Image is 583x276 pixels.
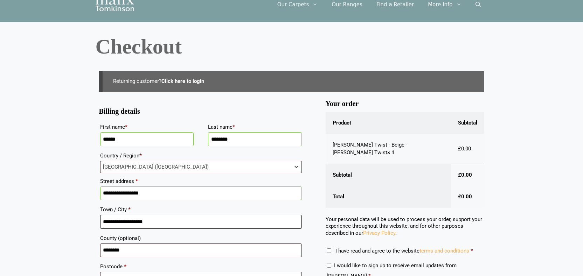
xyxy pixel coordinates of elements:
span: I have read and agree to the website [335,248,469,254]
span: £ [458,193,461,200]
h1: Checkout [96,36,488,57]
th: Total [326,186,451,208]
h3: Billing details [99,110,303,113]
span: (optional) [118,235,141,241]
strong: × 1 [387,149,395,156]
span: United Kingdom (UK) [100,161,301,173]
th: Subtotal [451,112,484,134]
bdi: 0.00 [458,172,472,178]
label: First name [100,122,194,132]
label: Town / City [100,204,302,215]
label: Street address [100,176,302,186]
bdi: 0.00 [458,146,471,152]
span: Country / Region [100,161,302,173]
bdi: 0.00 [458,193,472,200]
input: I would like to sign up to receive email updates from [PERSON_NAME]. [327,263,331,268]
label: Last name [208,122,302,132]
div: Returning customer? [99,71,484,92]
a: Click here to login [161,78,204,84]
a: Privacy Policy [363,230,395,236]
th: Product [326,112,451,134]
label: Postcode [100,261,302,272]
h3: Your order [326,102,484,105]
span: £ [458,172,461,178]
p: Your personal data will be used to process your order, support your experience throughout this we... [326,216,484,237]
label: County [100,233,302,243]
td: [PERSON_NAME] Twist - Beige - [PERSON_NAME] Twist [326,134,451,164]
abbr: required [471,248,473,254]
a: terms and conditions [419,248,469,254]
input: I have read and agree to the websiteterms and conditions * [327,248,331,253]
span: £ [458,146,461,152]
label: Country / Region [100,150,302,161]
th: Subtotal [326,164,451,186]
